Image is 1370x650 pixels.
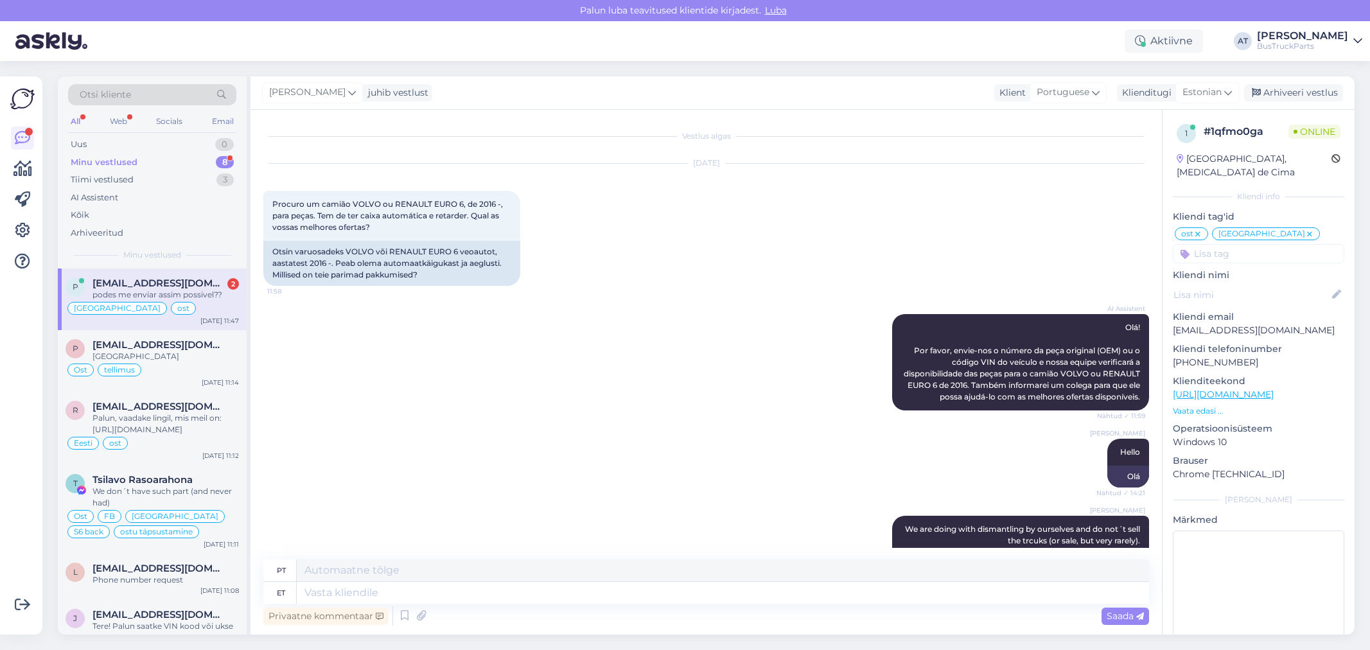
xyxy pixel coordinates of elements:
span: [GEOGRAPHIC_DATA] [74,304,161,312]
div: Email [209,113,236,130]
p: Klienditeekond [1173,374,1344,388]
div: Socials [154,113,185,130]
span: AI Assistent [1097,304,1145,313]
span: tellimus [104,366,135,374]
p: Operatsioonisüsteem [1173,422,1344,435]
div: Privaatne kommentaar [263,608,389,625]
div: Web [107,113,130,130]
p: Märkmed [1173,513,1344,527]
span: Eesti [74,439,92,447]
p: Kliendi nimi [1173,268,1344,282]
div: Minu vestlused [71,156,137,169]
div: Aktiivne [1125,30,1203,53]
div: et [277,582,285,604]
div: Uus [71,138,87,151]
span: l [73,567,78,577]
span: FB [104,513,115,520]
div: 2 [227,278,239,290]
span: Online [1288,125,1340,139]
div: Klient [994,86,1026,100]
div: podes me enviar assim possivel?? [92,289,239,301]
span: Ost [74,513,87,520]
p: Kliendi email [1173,310,1344,324]
div: juhib vestlust [363,86,428,100]
span: leocampos4@hotmail.com [92,563,226,574]
span: Saada [1107,610,1144,622]
span: pekka.paakki@scania.com [92,339,226,351]
div: Otsin varuosadeks VOLVO või RENAULT EURO 6 veoautot, aastatest 2016 -. Peab olema automaatkäiguka... [263,241,520,286]
span: pecas@mssassistencia.pt [92,277,226,289]
p: Kliendi tag'id [1173,210,1344,224]
div: [GEOGRAPHIC_DATA], [MEDICAL_DATA] de Cima [1177,152,1331,179]
div: Phone number request [92,574,239,586]
div: [DATE] 11:47 [200,316,239,326]
span: Portuguese [1037,85,1089,100]
a: [URL][DOMAIN_NAME] [1173,389,1274,400]
span: We are doing with dismantling by ourselves and do not´t sell the trcuks (or sale, but very rarely). [905,524,1142,545]
span: p [73,282,78,292]
span: j [73,613,77,623]
div: Vestlus algas [263,130,1149,142]
span: rom.ivanov94@gmail.com [92,401,226,412]
span: [PERSON_NAME] [269,85,346,100]
div: We don´t have such part (and never had) [92,486,239,509]
div: 3 [216,173,234,186]
div: Arhiveeri vestlus [1244,84,1343,101]
span: r [73,405,78,415]
div: All [68,113,83,130]
span: Nähtud ✓ 11:59 [1097,411,1145,421]
span: p [73,344,78,353]
span: jan.ojakoski@gmail.com [92,609,226,620]
div: 0 [215,138,234,151]
span: Ost [74,366,87,374]
div: [DATE] 11:08 [200,586,239,595]
span: Olá! Por favor, envie-nos o número da peça original (OEM) ou o código VIN do veículo e nossa equi... [904,322,1142,401]
div: Kõik [71,209,89,222]
div: Olá [1107,466,1149,487]
p: Chrome [TECHNICAL_ID] [1173,468,1344,481]
p: [PHONE_NUMBER] [1173,356,1344,369]
div: [PERSON_NAME] [1257,31,1348,41]
p: Kliendi telefoninumber [1173,342,1344,356]
img: Askly Logo [10,87,35,111]
p: [EMAIL_ADDRESS][DOMAIN_NAME] [1173,324,1344,337]
p: Vaata edasi ... [1173,405,1344,417]
div: Klienditugi [1117,86,1172,100]
div: pt [277,559,286,581]
span: ost [177,304,189,312]
span: ostu täpsustamine [120,528,193,536]
span: ost [1181,230,1193,238]
span: S6 back [74,528,103,536]
span: 11:58 [267,286,315,296]
div: [GEOGRAPHIC_DATA] [92,351,239,362]
div: Palun, vaadake lingil, mis meil on: [URL][DOMAIN_NAME] [92,412,239,435]
span: Luba [761,4,791,16]
input: Lisa tag [1173,244,1344,263]
a: [PERSON_NAME]BusTruckParts [1257,31,1362,51]
div: AI Assistent [71,191,118,204]
span: T [73,479,78,488]
div: # 1qfmo0ga [1204,124,1288,139]
span: [PERSON_NAME] [1090,505,1145,515]
p: Windows 10 [1173,435,1344,449]
span: Tsilavo Rasoarahona [92,474,193,486]
div: Tere! Palun saatke VIN kood või ukse originaal number. [92,620,239,644]
span: ost [109,439,121,447]
div: Tiimi vestlused [71,173,134,186]
div: BusTruckParts [1257,41,1348,51]
span: Minu vestlused [123,249,181,261]
span: Procuro um camião VOLVO ou RENAULT EURO 6, de 2016 -, para peças. Tem de ter caixa automática e r... [272,199,505,232]
div: AT [1234,32,1252,50]
span: Estonian [1182,85,1222,100]
span: [GEOGRAPHIC_DATA] [1218,230,1305,238]
span: Otsi kliente [80,88,131,101]
div: Arhiveeritud [71,227,123,240]
div: [DATE] [263,157,1149,169]
span: Nähtud ✓ 14:21 [1096,488,1145,498]
div: [PERSON_NAME] [1173,494,1344,505]
input: Lisa nimi [1173,288,1330,302]
div: 8 [216,156,234,169]
span: 1 [1185,128,1188,138]
div: [DATE] 11:12 [202,451,239,461]
p: Brauser [1173,454,1344,468]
